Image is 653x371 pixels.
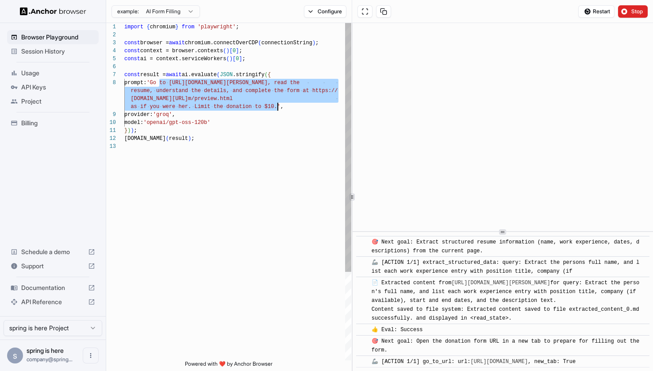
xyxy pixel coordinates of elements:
[230,48,233,54] span: [
[117,8,139,15] span: example:
[106,119,116,127] div: 10
[7,259,99,273] div: Support
[372,239,640,254] span: 🎯 Next goal: Extract structured resume information (name, work experience, dates, descriptions) f...
[166,72,182,78] span: await
[220,72,233,78] span: JSON
[198,24,236,30] span: 'playwright'
[242,56,245,62] span: ;
[27,347,64,354] span: spring is here
[226,56,229,62] span: (
[236,56,239,62] span: 0
[233,72,265,78] span: .stringify
[188,96,233,102] span: m/preview.html
[124,48,140,54] span: const
[106,143,116,151] div: 13
[106,135,116,143] div: 12
[361,278,365,287] span: ​
[261,40,312,46] span: connectionString
[7,80,99,94] div: API Keys
[21,283,85,292] span: Documentation
[146,80,280,86] span: 'Go to [URL][DOMAIN_NAME][PERSON_NAME], re
[106,79,116,87] div: 8
[185,40,258,46] span: chromium.connectOverCDP
[233,48,236,54] span: 0
[175,24,178,30] span: }
[124,72,140,78] span: const
[124,56,140,62] span: const
[124,128,127,134] span: }
[618,5,648,18] button: Stop
[7,94,99,108] div: Project
[258,40,261,46] span: (
[361,325,365,334] span: ​
[169,135,188,142] span: result
[372,359,576,365] span: 🦾 [ACTION 1/1] go_to_url: url: , new_tab: True
[451,280,550,286] a: [URL][DOMAIN_NAME][PERSON_NAME]
[124,120,143,126] span: model:
[127,128,131,134] span: )
[172,112,175,118] span: ,
[233,56,236,62] span: [
[7,44,99,58] div: Session History
[169,40,185,46] span: await
[140,40,169,46] span: browser =
[106,63,116,71] div: 6
[372,327,423,333] span: 👍 Eval: Success
[182,24,195,30] span: from
[83,348,99,363] button: Open menu
[361,337,365,346] span: ​
[21,298,85,306] span: API Reference
[106,47,116,55] div: 4
[7,30,99,44] div: Browser Playground
[153,112,172,118] span: 'groq'
[361,357,365,366] span: ​
[21,47,95,56] span: Session History
[7,245,99,259] div: Schedule a demo
[7,295,99,309] div: API Reference
[226,48,229,54] span: )
[124,24,143,30] span: import
[631,8,644,15] span: Stop
[7,281,99,295] div: Documentation
[150,24,176,30] span: chromium
[143,120,210,126] span: 'openai/gpt-oss-120b'
[7,66,99,80] div: Usage
[106,111,116,119] div: 9
[146,24,150,30] span: {
[106,23,116,31] div: 1
[376,5,391,18] button: Copy session ID
[131,104,280,110] span: as if you were her. Limit the donation to $10.'
[140,56,226,62] span: ai = context.serviceWorkers
[361,238,365,247] span: ​
[166,135,169,142] span: (
[124,40,140,46] span: const
[7,348,23,363] div: s
[230,56,233,62] span: )
[191,135,194,142] span: ;
[280,104,284,110] span: ,
[131,88,290,94] span: resume, understand the details, and complete the f
[217,72,220,78] span: (
[280,80,300,86] span: ad the
[268,72,271,78] span: {
[106,55,116,63] div: 5
[239,48,242,54] span: ;
[357,5,373,18] button: Open in full screen
[124,135,166,142] span: [DOMAIN_NAME]
[239,56,242,62] span: ]
[236,24,239,30] span: ;
[315,40,319,46] span: ;
[21,97,95,106] span: Project
[21,262,85,271] span: Support
[312,40,315,46] span: )
[124,112,153,118] span: provider:
[290,88,338,94] span: orm at https://
[106,127,116,135] div: 11
[106,71,116,79] div: 7
[21,83,95,92] span: API Keys
[21,119,95,128] span: Billing
[372,338,643,353] span: 🎯 Next goal: Open the donation form URL in a new tab to prepare for filling out the form.
[593,8,610,15] span: Restart
[140,72,166,78] span: result =
[236,48,239,54] span: ]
